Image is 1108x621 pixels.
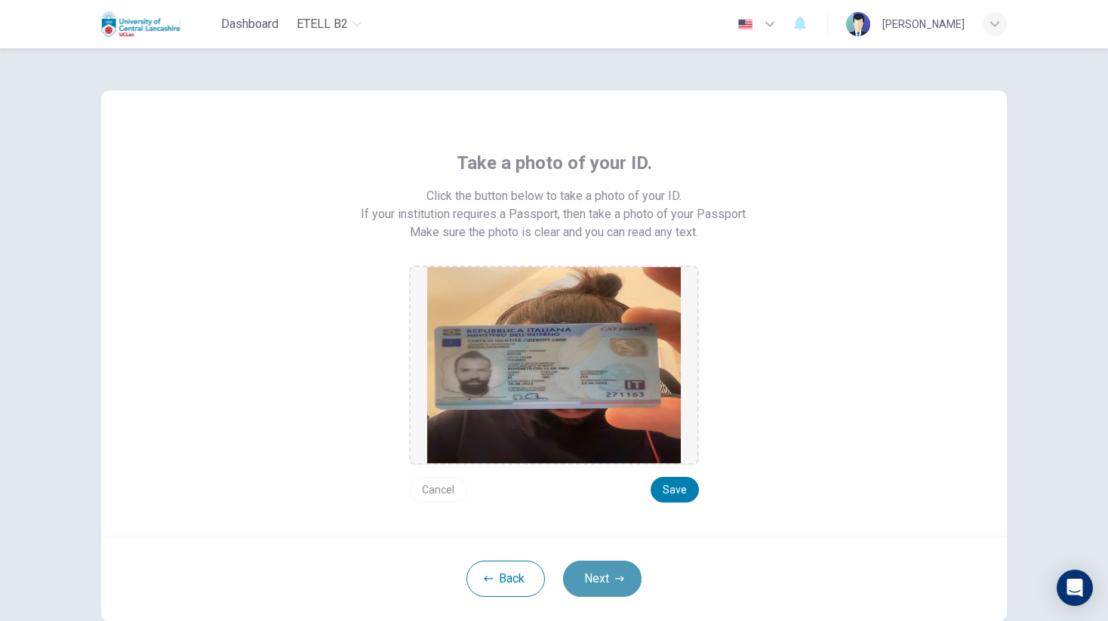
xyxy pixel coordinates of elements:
[410,223,698,241] span: Make sure the photo is clear and you can read any text.
[409,477,467,503] button: Cancel
[361,187,748,223] span: Click the button below to take a photo of your ID. If your institution requires a Passport, then ...
[846,12,870,36] img: Profile picture
[221,15,279,33] span: Dashboard
[101,9,215,39] a: Uclan logo
[291,11,368,38] button: eTELL B2
[563,561,642,597] button: Next
[457,151,652,175] span: Take a photo of your ID.
[427,267,681,463] img: preview screemshot
[1057,570,1093,606] div: Open Intercom Messenger
[466,561,545,597] button: Back
[297,15,348,33] span: eTELL B2
[736,19,755,30] img: en
[651,477,699,503] button: Save
[215,11,285,38] button: Dashboard
[882,15,965,33] div: [PERSON_NAME]
[101,9,180,39] img: Uclan logo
